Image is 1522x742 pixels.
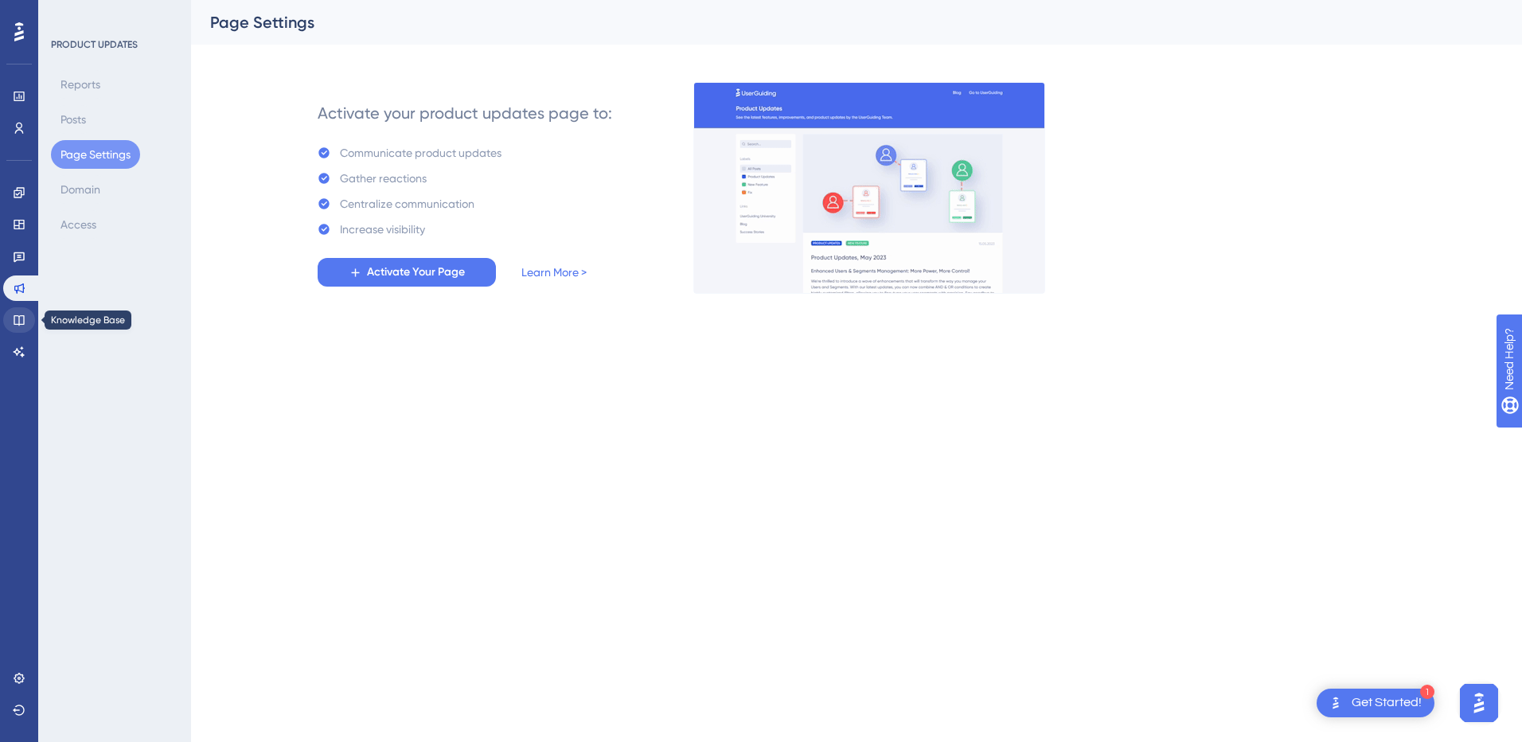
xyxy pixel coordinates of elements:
div: Activate your product updates page to: [318,102,612,124]
div: Increase visibility [340,220,425,239]
div: 1 [1420,685,1434,699]
div: Page Settings [210,11,1463,33]
a: Learn More > [521,263,587,282]
button: Access [51,210,106,239]
div: Communicate product updates [340,143,501,162]
button: Domain [51,175,110,204]
div: Gather reactions [340,169,427,188]
span: Activate Your Page [367,263,465,282]
button: Posts [51,105,96,134]
div: Get Started! [1352,694,1422,712]
span: Need Help? [37,4,100,23]
button: Page Settings [51,140,140,169]
button: Reports [51,70,110,99]
img: 253145e29d1258e126a18a92d52e03bb.gif [693,82,1045,294]
iframe: UserGuiding AI Assistant Launcher [1455,679,1503,727]
div: Open Get Started! checklist, remaining modules: 1 [1317,689,1434,717]
div: PRODUCT UPDATES [51,38,138,51]
button: Activate Your Page [318,258,496,287]
img: launcher-image-alternative-text [1326,693,1345,713]
div: Centralize communication [340,194,474,213]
